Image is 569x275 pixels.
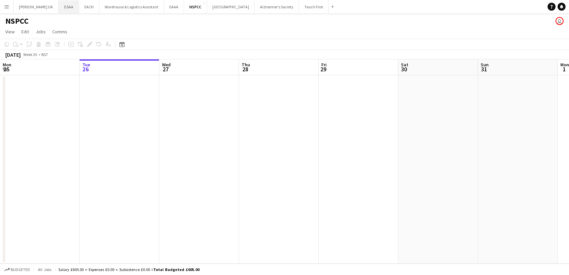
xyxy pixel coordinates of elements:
[81,65,90,73] span: 26
[184,0,207,13] button: NSPCC
[14,0,59,13] button: [PERSON_NAME] UK
[556,17,564,25] app-user-avatar: Emma Butler
[559,65,569,73] span: 1
[161,65,171,73] span: 27
[207,0,255,13] button: [GEOGRAPHIC_DATA]
[11,267,30,272] span: Budgeted
[321,62,327,68] span: Fri
[82,62,90,68] span: Tue
[400,65,408,73] span: 30
[164,0,184,13] button: EAAA
[320,65,327,73] span: 29
[19,27,32,36] a: Edit
[37,267,53,272] span: All jobs
[52,29,67,35] span: Comms
[21,29,29,35] span: Edit
[5,51,21,58] div: [DATE]
[3,62,11,68] span: Mon
[3,27,17,36] a: View
[255,0,299,13] button: Alzheimer's Society
[560,62,569,68] span: Mon
[162,62,171,68] span: Wed
[241,65,250,73] span: 28
[153,267,199,272] span: Total Budgeted £605.00
[22,52,39,57] span: Week 35
[5,16,29,26] h1: NSPCC
[58,267,199,272] div: Salary £605.00 + Expenses £0.00 + Subsistence £0.00 =
[5,29,15,35] span: View
[401,62,408,68] span: Sat
[481,62,489,68] span: Sun
[242,62,250,68] span: Thu
[41,52,48,57] div: BST
[480,65,489,73] span: 31
[59,0,79,13] button: DSAA
[79,0,99,13] button: EACH
[33,27,48,36] a: Jobs
[2,65,11,73] span: 25
[299,0,329,13] button: Teach First
[99,0,164,13] button: Warehouse & Logistics Assistant
[3,266,31,273] button: Budgeted
[36,29,46,35] span: Jobs
[50,27,70,36] a: Comms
